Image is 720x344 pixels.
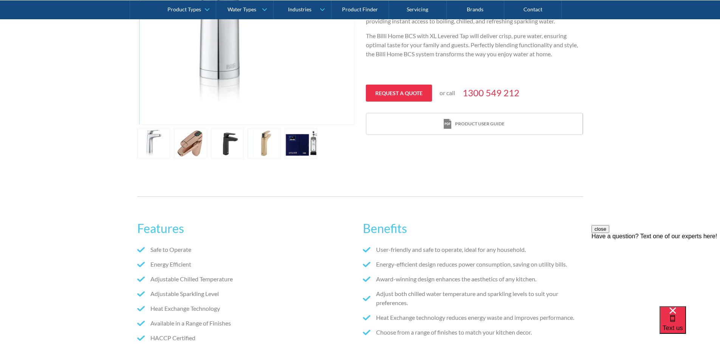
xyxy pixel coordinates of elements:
[228,6,256,12] div: Water Types
[366,85,432,102] a: Request a quote
[591,225,720,316] iframe: podium webchat widget prompt
[366,31,583,59] p: The Billi Home BCS with XL Levered Tap will deliver crisp, pure water, ensuring optimal taste for...
[288,6,311,12] div: Industries
[363,260,583,269] li: Energy-efficient design reduces power consumption, saving on utility bills.
[137,128,170,159] a: open lightbox
[137,333,357,342] li: HACCP Certified
[137,289,357,298] li: Adjustable Sparkling Level
[248,128,281,159] a: open lightbox
[137,245,357,254] li: Safe to Operate
[137,319,357,328] li: Available in a Range of Finishes
[463,86,519,100] a: 1300 549 212
[363,289,583,307] li: Adjust both chilled water temperature and sparkling levels to suit your preferences.
[174,128,207,159] a: open lightbox
[211,128,244,159] a: open lightbox
[137,219,357,238] h2: Features
[444,119,451,129] img: print icon
[285,128,318,159] a: open lightbox
[660,306,720,344] iframe: podium webchat widget bubble
[363,328,583,337] li: Choose from a range of finishes to match your kitchen decor.
[440,88,455,97] p: or call
[137,304,357,313] li: Heat Exchange Technology
[366,113,582,135] a: print iconProduct user guide
[363,275,583,284] li: Award-winning design enhances the aesthetics of any kitchen.
[137,260,357,269] li: Energy Efficient
[363,313,583,322] li: Heat Exchange technology reduces energy waste and improves performance.
[363,219,583,238] h2: Benefits
[366,64,583,73] p: ‍
[137,275,357,284] li: Adjustable Chilled Temperature
[455,120,505,127] div: Product user guide
[363,245,583,254] li: User-friendly and safe to operate, ideal for any household.
[167,6,201,12] div: Product Types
